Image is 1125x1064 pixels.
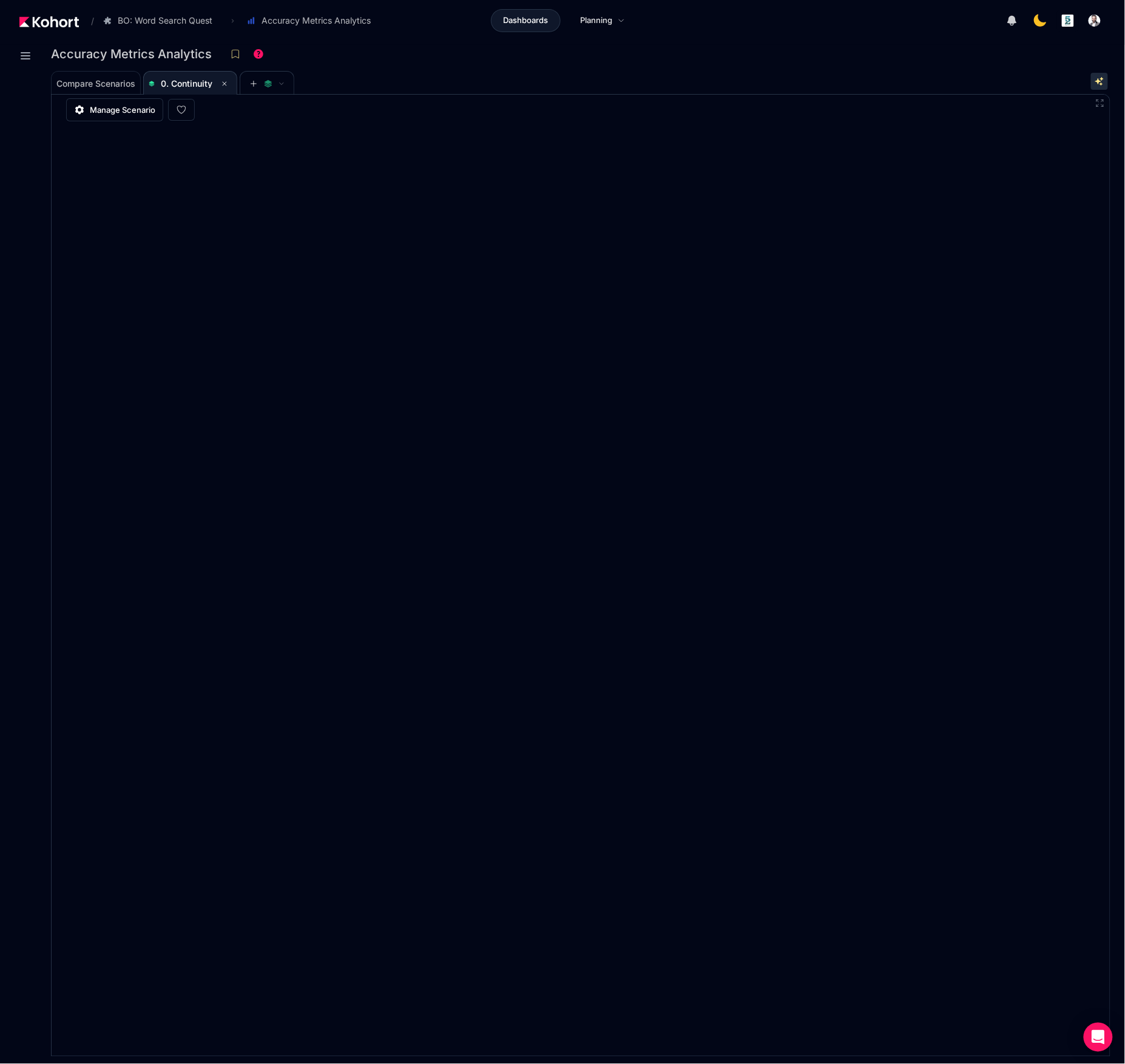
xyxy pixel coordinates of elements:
[51,48,219,60] h3: Accuracy Metrics Analytics
[262,15,371,27] span: Accuracy Metrics Analytics
[1062,15,1074,27] img: logo_logo_images_1_20240607072359498299_20240828135028712857.jpeg
[19,16,79,27] img: Kohort logo
[240,10,383,31] button: Accuracy Metrics Analytics
[581,15,613,27] span: Planning
[503,15,548,27] span: Dashboards
[161,78,212,89] span: 0. Continuity
[90,104,155,116] span: Manage Scenario
[56,79,135,88] span: Compare Scenarios
[229,16,237,25] span: ›
[96,10,225,31] button: BO: Word Search Quest
[66,98,163,121] a: Manage Scenario
[118,15,212,27] span: BO: Word Search Quest
[81,15,94,27] span: /
[1095,98,1105,108] button: Fullscreen
[1084,1023,1113,1052] div: Open Intercom Messenger
[491,9,561,32] a: Dashboards
[568,9,638,32] a: Planning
